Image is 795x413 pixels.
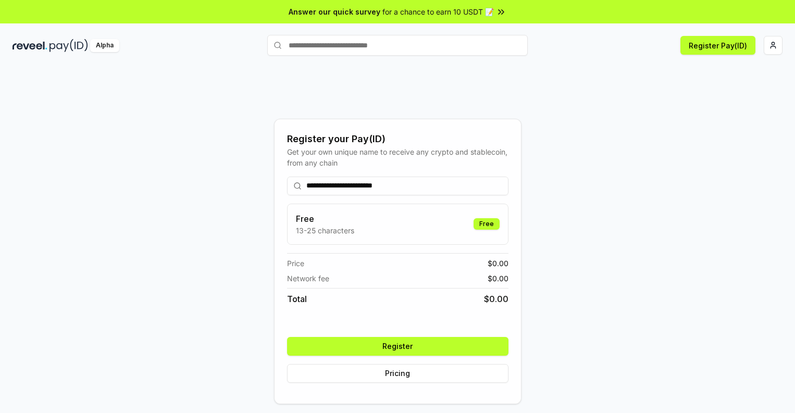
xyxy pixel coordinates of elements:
[287,364,508,383] button: Pricing
[287,337,508,356] button: Register
[296,212,354,225] h3: Free
[488,273,508,284] span: $ 0.00
[287,258,304,269] span: Price
[287,293,307,305] span: Total
[488,258,508,269] span: $ 0.00
[13,39,47,52] img: reveel_dark
[382,6,494,17] span: for a chance to earn 10 USDT 📝
[289,6,380,17] span: Answer our quick survey
[474,218,500,230] div: Free
[484,293,508,305] span: $ 0.00
[296,225,354,236] p: 13-25 characters
[49,39,88,52] img: pay_id
[287,132,508,146] div: Register your Pay(ID)
[680,36,755,55] button: Register Pay(ID)
[287,273,329,284] span: Network fee
[287,146,508,168] div: Get your own unique name to receive any crypto and stablecoin, from any chain
[90,39,119,52] div: Alpha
